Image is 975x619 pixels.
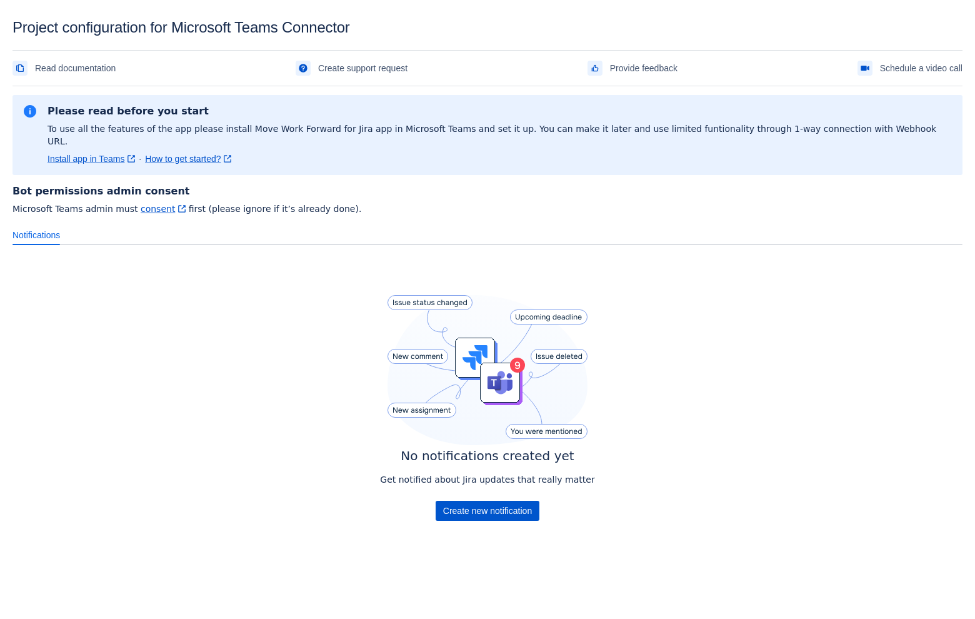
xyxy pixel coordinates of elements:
[380,473,594,486] p: Get notified about Jira updates that really matter
[590,63,600,73] span: feedback
[47,123,952,148] p: To use all the features of the app please install Move Work Forward for Jira app in Microsoft Tea...
[12,58,116,78] a: Read documentation
[12,203,962,215] span: Microsoft Teams admin must first (please ignore if it’s already done).
[318,58,407,78] span: Create support request
[47,105,952,118] h2: Please read before you start
[587,58,677,78] a: Provide feedback
[610,58,677,78] span: Provide feedback
[436,501,539,521] div: Button group
[15,63,25,73] span: documentation
[298,63,308,73] span: support
[35,58,116,78] span: Read documentation
[145,153,231,165] a: How to get started?
[12,229,60,241] span: Notifications
[12,19,962,36] div: Project configuration for Microsoft Teams Connector
[12,185,962,198] h4: Bot permissions admin consent
[880,58,962,78] span: Schedule a video call
[860,63,870,73] span: videoCall
[296,58,407,78] a: Create support request
[380,448,594,463] h4: No notifications created yet
[443,501,532,521] span: Create new notification
[857,58,962,78] a: Schedule a video call
[47,153,135,165] a: Install app in Teams
[436,501,539,521] button: Create new notification
[141,204,186,214] a: consent
[22,104,37,119] span: information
